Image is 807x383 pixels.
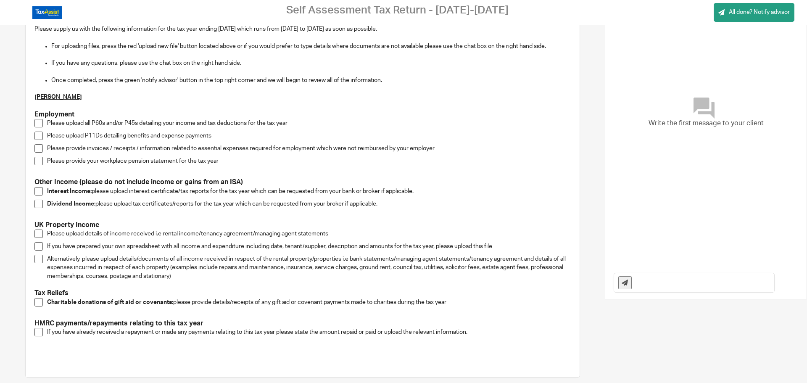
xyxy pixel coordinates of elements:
p: please upload interest certificate/tax reports for the tax year which can be requested from your ... [47,187,571,195]
strong: Dividend Income: [47,201,95,207]
h2: Self Assessment Tax Return - [DATE]-[DATE] [286,4,509,17]
p: Please provide your workplace pension statement for the tax year [47,157,571,165]
strong: HMRC payments/repayments relating to this tax year [34,320,203,327]
strong: Other Income (please do not include income or gains from an ISA) [34,179,243,185]
p: If you have any questions, please use the chat box on the right hand side. [51,59,571,67]
strong: Tax Reliefs [34,290,69,296]
p: Alternatively, please upload details/documents of all income received in respect of the rental pr... [47,255,571,280]
strong: UK Property Income [34,222,99,228]
p: For uploading files, press the red 'upload new file' button located above or if you would prefer ... [51,42,571,50]
u: [PERSON_NAME] [34,94,82,100]
p: Please upload details of income received i.e rental income/tenancy agreement/managing agent state... [47,230,571,238]
p: Please upload all P60s and/or P45s detailing your income and tax deductions for the tax year [47,119,571,127]
p: please provide details/receipts of any gift aid or covenant payments made to charities during the... [47,298,571,306]
a: All done? Notify advisor [714,3,794,22]
span: All done? Notify advisor [729,8,790,16]
strong: Employment [34,111,74,118]
p: Please upload P11Ds detailing benefits and expense payments [47,132,571,140]
span: Write the first message to your client [649,119,764,128]
p: please upload tax certificates/reports for the tax year which can be requested from your broker i... [47,200,571,208]
p: Please supply us with the following information for the tax year ending [DATE] which runs from [D... [34,25,571,33]
strong: Charitable donations of gift aid or covenants: [47,299,173,305]
p: If you have already received a repayment or made any payments relating to this tax year please st... [47,328,571,336]
strong: Interest Income: [47,188,92,194]
p: Please provide invoices / receipts / information related to essential expenses required for emplo... [47,144,571,153]
p: If you have prepared your own spreadsheet with all income and expenditure including date, tenant/... [47,242,571,251]
p: Once completed, press the green 'notify advisor' button in the top right corner and we will begin... [51,76,571,85]
img: Logo_TaxAssistAccountants_FullColour_RGB.png [32,6,62,19]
